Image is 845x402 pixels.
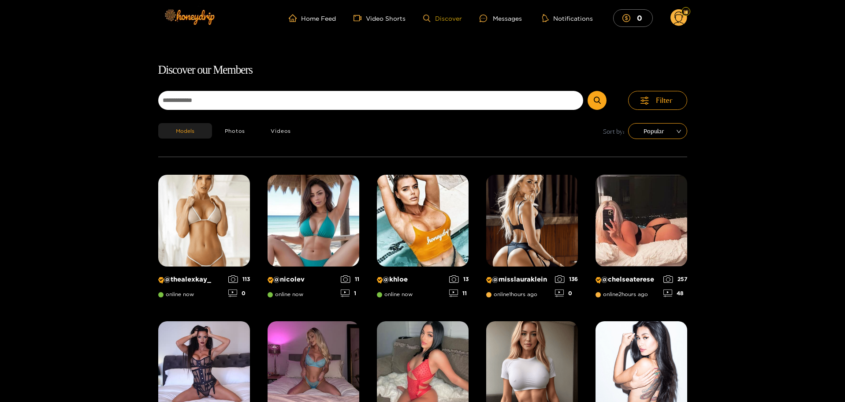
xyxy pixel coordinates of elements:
p: @ thealexkay_ [158,275,224,284]
a: Discover [423,15,462,22]
button: Models [158,123,212,139]
img: Creator Profile Image: khloe [377,175,469,267]
div: 1 [341,289,359,297]
a: Creator Profile Image: khloe@khloeonline now1311 [377,175,469,304]
span: Popular [635,124,681,138]
span: online now [377,291,413,297]
img: Creator Profile Image: chelseaterese [596,175,687,267]
div: 113 [228,275,250,283]
a: Home Feed [289,14,336,22]
span: video-camera [354,14,366,22]
div: 11 [449,289,469,297]
div: 13 [449,275,469,283]
div: 136 [555,275,578,283]
img: Fan Level [683,9,689,15]
div: 0 [228,289,250,297]
span: Sort by: [603,126,625,136]
div: 0 [555,289,578,297]
button: Notifications [540,14,596,23]
a: Video Shorts [354,14,406,22]
span: online 2 hours ago [596,291,648,297]
span: dollar [622,14,635,22]
div: Messages [480,13,522,23]
span: online 1 hours ago [486,291,537,297]
span: Filter [656,95,673,105]
img: Creator Profile Image: nicolev [268,175,359,267]
span: online now [158,291,194,297]
img: Creator Profile Image: thealexkay_ [158,175,250,267]
div: 11 [341,275,359,283]
p: @ khloe [377,275,445,284]
h1: Discover our Members [158,61,687,79]
mark: 0 [636,13,644,23]
button: 0 [613,9,653,26]
button: Filter [628,91,687,110]
a: Creator Profile Image: misslauraklein@misslaurakleinonline1hours ago1360 [486,175,578,304]
a: Creator Profile Image: nicolev@nicolevonline now111 [268,175,359,304]
span: home [289,14,301,22]
a: Creator Profile Image: thealexkay_@thealexkay_online now1130 [158,175,250,304]
div: sort [628,123,687,139]
button: Videos [258,123,304,139]
div: 48 [663,289,687,297]
p: @ misslauraklein [486,275,551,284]
p: @ chelseaterese [596,275,659,284]
span: online now [268,291,303,297]
button: Submit Search [588,91,607,110]
button: Photos [212,123,258,139]
div: 257 [663,275,687,283]
img: Creator Profile Image: misslauraklein [486,175,578,267]
a: Creator Profile Image: chelseaterese@chelseatereseonline2hours ago25748 [596,175,687,304]
p: @ nicolev [268,275,336,284]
